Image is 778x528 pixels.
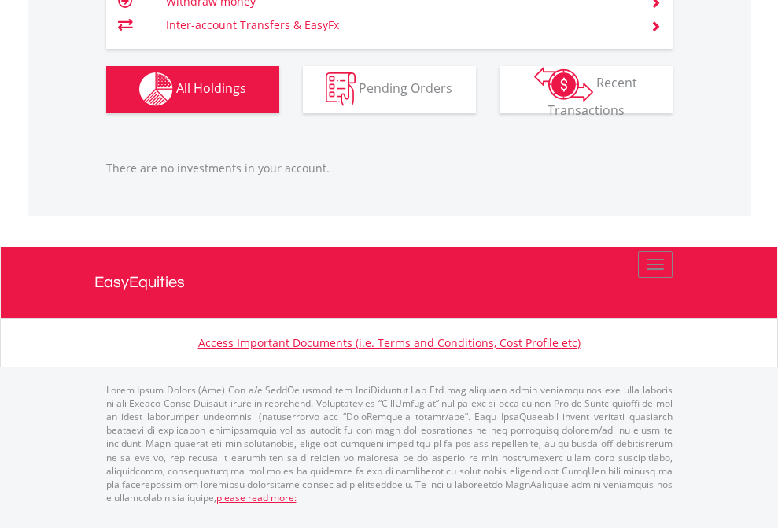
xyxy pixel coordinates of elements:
p: There are no investments in your account. [106,161,673,176]
img: transactions-zar-wht.png [534,67,593,102]
a: please read more: [216,491,297,504]
td: Inter-account Transfers & EasyFx [166,13,631,37]
button: Pending Orders [303,66,476,113]
span: Pending Orders [359,79,452,97]
img: holdings-wht.png [139,72,173,106]
p: Lorem Ipsum Dolors (Ame) Con a/e SeddOeiusmod tem InciDiduntut Lab Etd mag aliquaen admin veniamq... [106,383,673,504]
img: pending_instructions-wht.png [326,72,356,106]
button: All Holdings [106,66,279,113]
a: EasyEquities [94,247,684,318]
span: All Holdings [176,79,246,97]
a: Access Important Documents (i.e. Terms and Conditions, Cost Profile etc) [198,335,581,350]
span: Recent Transactions [548,74,638,119]
button: Recent Transactions [500,66,673,113]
